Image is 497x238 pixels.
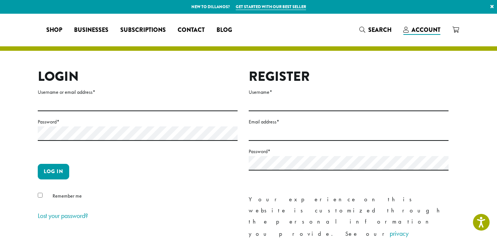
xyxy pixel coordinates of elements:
[353,24,397,36] a: Search
[249,69,449,85] h2: Register
[40,24,68,36] a: Shop
[38,211,88,220] a: Lost your password?
[249,87,449,97] label: Username
[38,117,238,126] label: Password
[178,26,205,35] span: Contact
[236,4,306,10] a: Get started with our best seller
[38,69,238,85] h2: Login
[249,117,449,126] label: Email address
[368,26,392,34] span: Search
[74,26,108,35] span: Businesses
[38,87,238,97] label: Username or email address
[412,26,440,34] span: Account
[53,192,82,199] span: Remember me
[38,164,69,179] button: Log in
[120,26,166,35] span: Subscriptions
[216,26,232,35] span: Blog
[46,26,62,35] span: Shop
[249,147,449,156] label: Password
